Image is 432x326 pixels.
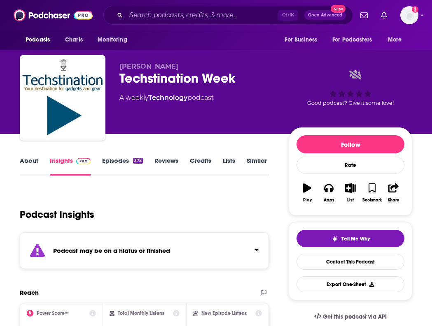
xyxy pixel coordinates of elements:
a: Charts [60,32,88,48]
span: Good podcast? Give it some love! [307,100,394,106]
a: InsightsPodchaser Pro [50,157,91,176]
span: More [388,34,402,46]
span: Charts [65,34,83,46]
a: Episodes372 [102,157,143,176]
span: For Business [285,34,317,46]
div: Good podcast? Give it some love! [289,62,412,113]
button: Show profile menu [400,6,418,24]
span: Open Advanced [308,13,342,17]
button: Apps [318,178,339,208]
button: Play [297,178,318,208]
a: Show notifications dropdown [378,8,390,22]
div: Bookmark [362,198,382,203]
h2: Reach [20,289,39,296]
div: Share [388,198,399,203]
span: Ctrl K [278,10,298,21]
span: New [331,5,346,13]
div: List [347,198,354,203]
button: open menu [20,32,61,48]
button: Bookmark [361,178,383,208]
button: List [340,178,361,208]
button: open menu [382,32,412,48]
img: Techstination Week [21,57,104,139]
a: Similar [247,157,267,176]
img: Podchaser Pro [76,158,91,164]
a: Reviews [154,157,178,176]
button: Export One-Sheet [297,276,404,292]
button: open menu [92,32,138,48]
span: Podcasts [26,34,50,46]
a: Technology [148,94,187,102]
div: A weekly podcast [119,93,214,103]
button: tell me why sparkleTell Me Why [297,230,404,247]
button: open menu [279,32,327,48]
button: Follow [297,135,404,153]
svg: Add a profile image [412,6,418,13]
img: User Profile [400,6,418,24]
span: Monitoring [98,34,127,46]
img: Podchaser - Follow, Share and Rate Podcasts [14,7,93,23]
span: Get this podcast via API [323,313,387,320]
h2: New Episode Listens [201,310,247,316]
div: 372 [133,158,143,164]
h2: Total Monthly Listens [118,310,164,316]
button: Share [383,178,404,208]
span: Logged in as WE_Broadcast1 [400,6,418,24]
a: About [20,157,38,176]
button: open menu [327,32,384,48]
a: Lists [223,157,235,176]
span: [PERSON_NAME] [119,62,178,70]
div: Search podcasts, credits, & more... [103,6,353,25]
input: Search podcasts, credits, & more... [126,9,278,22]
a: Credits [190,157,211,176]
div: Rate [297,157,404,173]
span: For Podcasters [332,34,372,46]
img: tell me why sparkle [332,236,338,242]
a: Contact This Podcast [297,254,404,270]
h2: Power Score™ [37,310,69,316]
a: Show notifications dropdown [357,8,371,22]
span: Tell Me Why [341,236,370,242]
h1: Podcast Insights [20,208,94,221]
section: Click to expand status details [20,232,269,269]
div: Apps [324,198,334,203]
strong: Podcast may be on a hiatus or finished [53,247,170,254]
div: Play [303,198,312,203]
button: Open AdvancedNew [304,10,346,20]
